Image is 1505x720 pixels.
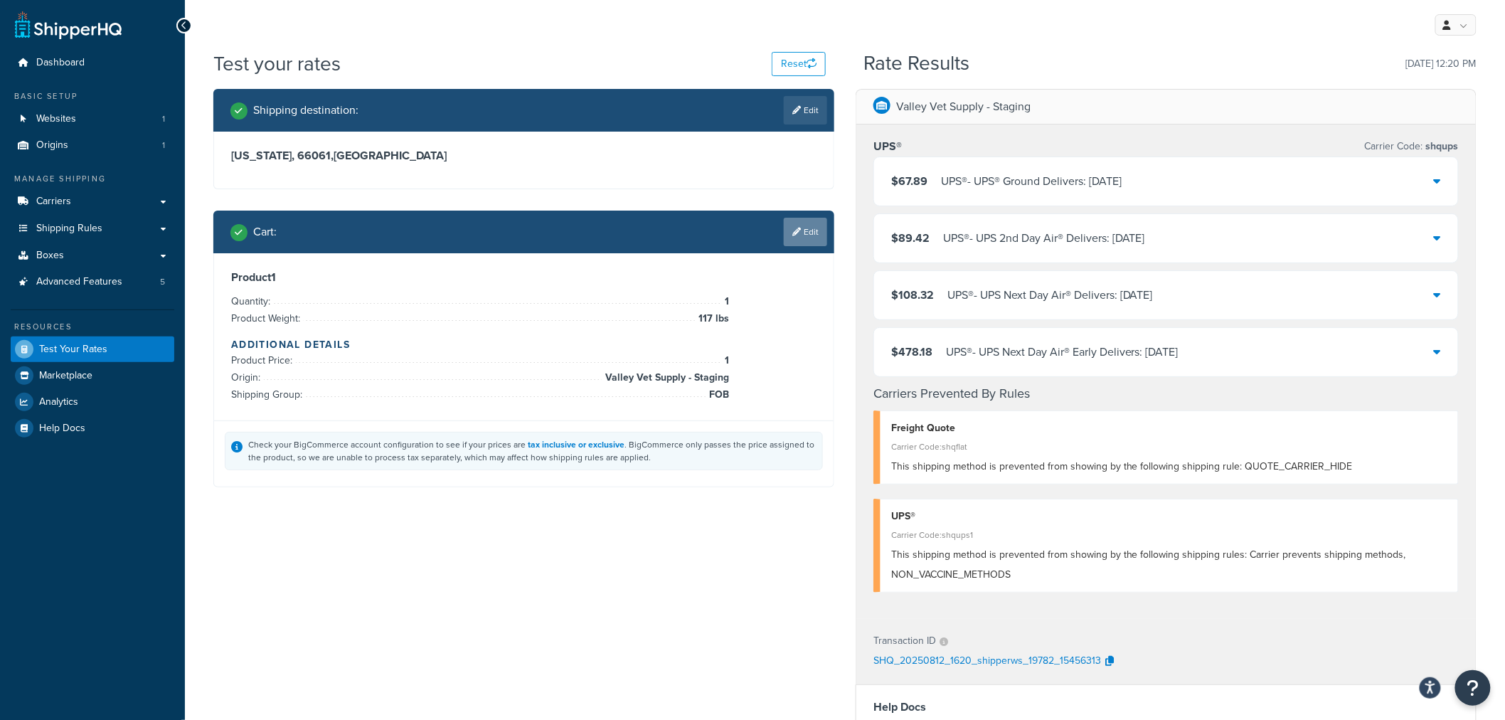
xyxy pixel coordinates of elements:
[36,250,64,262] span: Boxes
[11,173,174,185] div: Manage Shipping
[943,228,1145,248] div: UPS® - UPS 2nd Day Air® Delivers: [DATE]
[162,139,165,152] span: 1
[231,370,264,385] span: Origin:
[891,230,930,246] span: $89.42
[11,189,174,215] a: Carriers
[891,459,1353,474] span: This shipping method is prevented from showing by the following shipping rule: QUOTE_CARRIER_HIDE
[891,287,934,303] span: $108.32
[784,96,827,125] a: Edit
[891,525,1447,545] div: Carrier Code: shqups1
[11,321,174,333] div: Resources
[11,389,174,415] a: Analytics
[231,270,817,285] h3: Product 1
[528,438,624,451] a: tax inclusive or exclusive
[231,294,274,309] span: Quantity:
[784,218,827,246] a: Edit
[11,269,174,295] li: Advanced Features
[162,113,165,125] span: 1
[873,699,1459,716] h4: Help Docs
[946,342,1179,362] div: UPS® - UPS Next Day Air® Early Delivers: [DATE]
[39,370,92,382] span: Marketplace
[248,438,817,464] div: Check your BigCommerce account configuration to see if your prices are . BigCommerce only passes ...
[231,387,306,402] span: Shipping Group:
[873,631,936,651] p: Transaction ID
[896,97,1031,117] p: Valley Vet Supply - Staging
[39,423,85,435] span: Help Docs
[11,337,174,362] a: Test Your Rates
[213,50,341,78] h1: Test your rates
[160,276,165,288] span: 5
[36,223,102,235] span: Shipping Rules
[1406,54,1477,74] p: [DATE] 12:20 PM
[36,113,76,125] span: Websites
[706,386,729,403] span: FOB
[1455,670,1491,706] button: Open Resource Center
[36,139,68,152] span: Origins
[602,369,729,386] span: Valley Vet Supply - Staging
[11,269,174,295] a: Advanced Features5
[11,216,174,242] a: Shipping Rules
[11,132,174,159] li: Origins
[11,50,174,76] a: Dashboard
[11,90,174,102] div: Basic Setup
[873,651,1101,672] p: SHQ_20250812_1620_shipperws_19782_15456313
[11,106,174,132] li: Websites
[891,547,1406,582] span: This shipping method is prevented from showing by the following shipping rules: Carrier prevents ...
[772,52,826,76] button: Reset
[891,437,1447,457] div: Carrier Code: shqflat
[11,132,174,159] a: Origins1
[891,507,1447,526] div: UPS®
[947,285,1153,305] div: UPS® - UPS Next Day Air® Delivers: [DATE]
[231,337,817,352] h4: Additional Details
[891,173,927,189] span: $67.89
[231,149,817,163] h3: [US_STATE], 66061 , [GEOGRAPHIC_DATA]
[39,396,78,408] span: Analytics
[231,353,296,368] span: Product Price:
[891,344,932,360] span: $478.18
[11,415,174,441] a: Help Docs
[941,171,1122,191] div: UPS® - UPS® Ground Delivers: [DATE]
[721,352,729,369] span: 1
[891,418,1447,438] div: Freight Quote
[11,106,174,132] a: Websites1
[39,344,107,356] span: Test Your Rates
[873,384,1459,403] h4: Carriers Prevented By Rules
[36,57,85,69] span: Dashboard
[11,363,174,388] a: Marketplace
[36,196,71,208] span: Carriers
[873,139,902,154] h3: UPS®
[253,226,277,238] h2: Cart :
[36,276,122,288] span: Advanced Features
[231,311,304,326] span: Product Weight:
[253,104,358,117] h2: Shipping destination :
[864,53,970,75] h2: Rate Results
[1423,139,1459,154] span: shqups
[11,243,174,269] a: Boxes
[695,310,729,327] span: 117 lbs
[1365,137,1459,157] p: Carrier Code:
[721,293,729,310] span: 1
